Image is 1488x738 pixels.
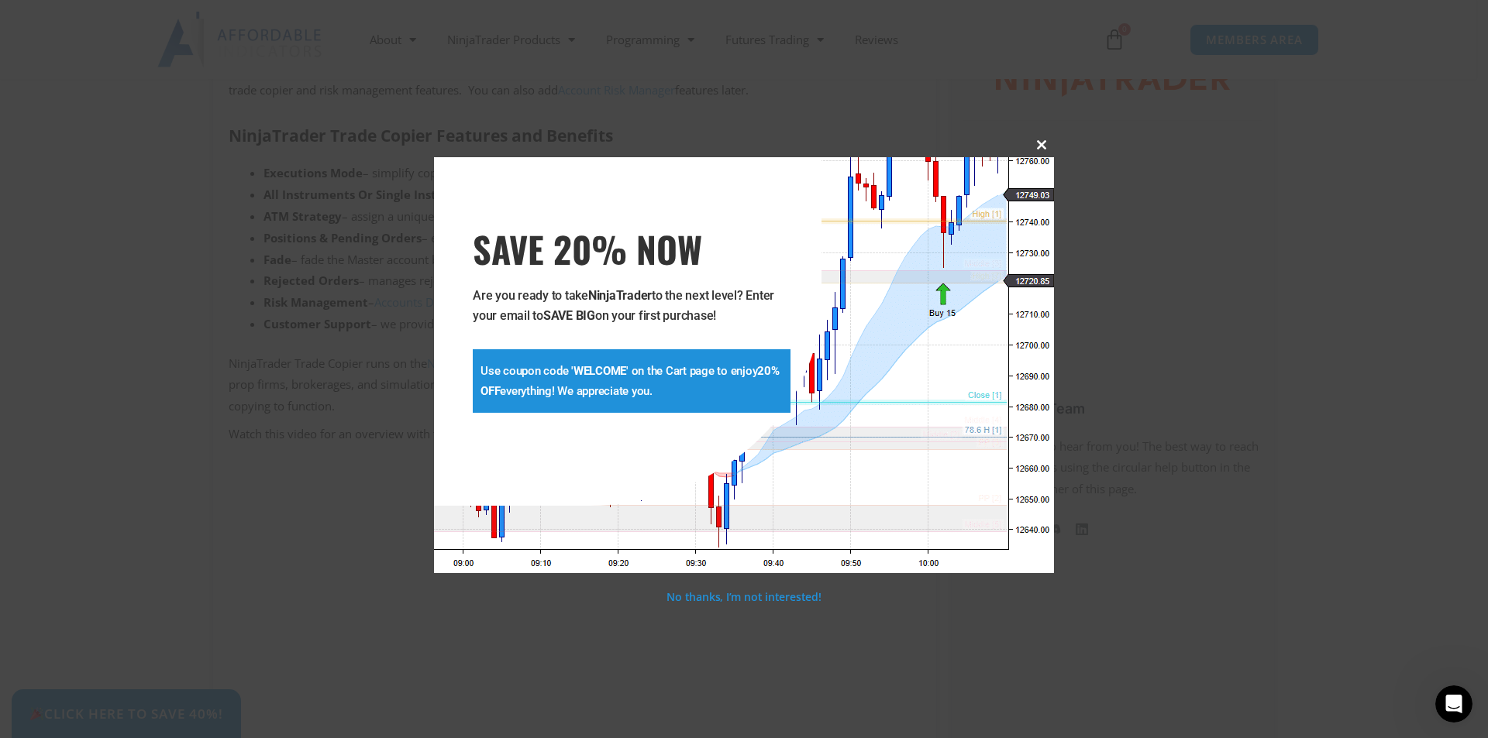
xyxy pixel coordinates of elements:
[480,364,780,398] strong: 20% OFF
[1435,685,1472,723] iframe: Intercom live chat
[666,589,821,604] a: No thanks, I’m not interested!
[573,364,626,378] strong: WELCOME
[473,227,790,270] h3: SAVE 20% NOW
[473,286,790,326] p: Are you ready to take to the next level? Enter your email to on your first purchase!
[588,288,652,303] strong: NinjaTrader
[480,361,783,401] p: Use coupon code ' ' on the Cart page to enjoy everything! We appreciate you.
[543,308,595,323] strong: SAVE BIG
